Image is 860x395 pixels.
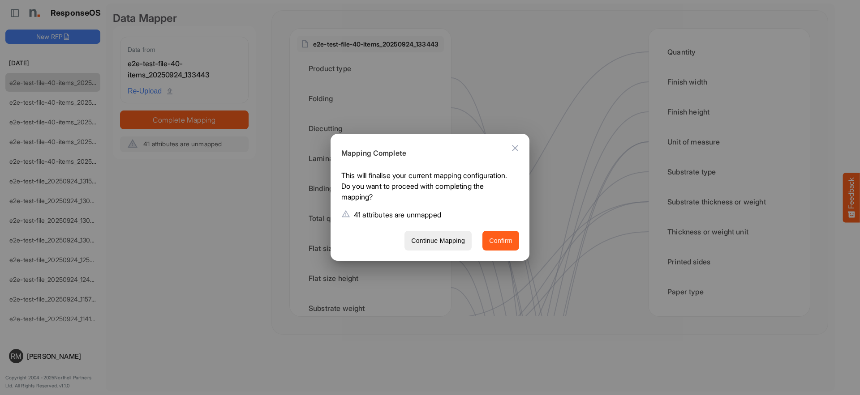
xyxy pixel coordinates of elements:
[482,231,519,251] button: Confirm
[341,170,512,206] p: This will finalise your current mapping configuration. Do you want to proceed with completing the...
[411,235,465,246] span: Continue Mapping
[341,148,512,159] h6: Mapping Complete
[504,137,526,159] button: Close dialog
[354,209,441,220] p: 41 attributes are unmapped
[489,235,512,246] span: Confirm
[404,231,472,251] button: Continue Mapping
